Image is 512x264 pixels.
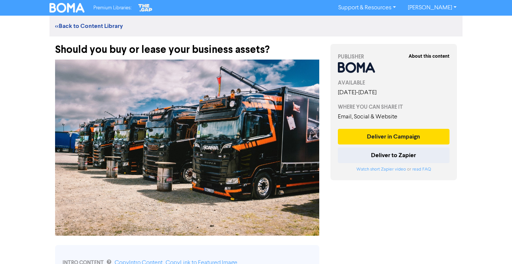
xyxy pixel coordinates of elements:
div: PUBLISHER [338,53,449,61]
strong: About this content [409,53,449,59]
button: Deliver to Zapier [338,147,449,163]
img: BOMA Logo [49,3,84,13]
iframe: Chat Widget [475,228,512,264]
a: <<Back to Content Library [55,22,123,30]
img: The Gap [137,3,154,13]
button: Deliver in Campaign [338,129,449,144]
a: [PERSON_NAME] [402,2,463,14]
div: AVAILABLE [338,79,449,87]
div: or [338,166,449,173]
span: Premium Libraries: [93,6,131,10]
div: Email, Social & Website [338,112,449,121]
a: Support & Resources [332,2,402,14]
a: read FAQ [412,167,431,172]
a: Watch short Zapier video [356,167,406,172]
div: Should you buy or lease your business assets? [55,36,319,56]
div: WHERE YOU CAN SHARE IT [338,103,449,111]
div: [DATE] - [DATE] [338,88,449,97]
